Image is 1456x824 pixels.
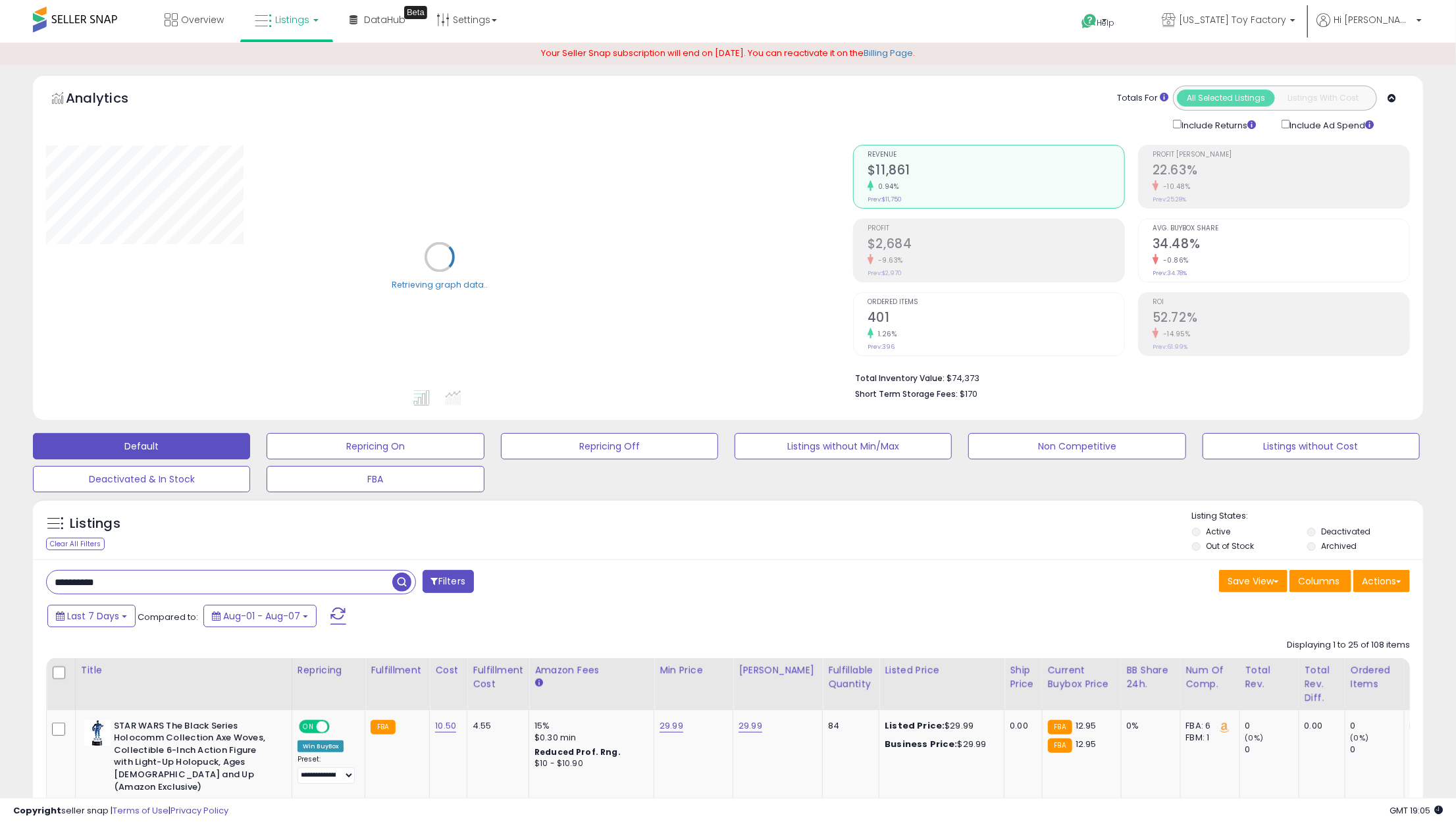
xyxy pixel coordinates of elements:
[1305,663,1339,705] div: Total Rev. Diff.
[1177,90,1275,107] button: All Selected Listings
[298,755,355,785] div: Preset:
[67,609,119,623] span: Last 7 Days
[1076,738,1097,750] span: 12.95
[660,719,683,733] a: 29.99
[1287,639,1410,652] div: Displaying 1 to 25 of 108 items
[501,433,718,459] button: Repricing Off
[1048,720,1072,734] small: FBA
[1153,269,1187,277] small: Prev: 34.78%
[1321,526,1370,537] label: Deactivated
[864,47,913,59] a: Billing Page
[1206,540,1254,552] label: Out of Stock
[968,433,1185,459] button: Non Competitive
[1245,663,1293,691] div: Total Rev.
[885,738,994,750] div: $29.99
[1127,720,1170,732] div: 0%
[1163,117,1272,132] div: Include Returns
[1158,255,1189,265] small: -0.86%
[328,721,349,732] span: OFF
[1179,13,1286,26] span: [US_STATE] Toy Factory
[1158,182,1191,192] small: -10.48%
[435,663,461,677] div: Cost
[1390,804,1443,817] span: 2025-08-15 19:05 GMT
[298,740,344,752] div: Win BuyBox
[138,611,198,623] span: Compared to:
[371,720,395,734] small: FBA
[739,663,817,677] div: [PERSON_NAME]
[1321,540,1357,552] label: Archived
[868,151,1124,159] span: Revenue
[534,720,644,732] div: 15%
[33,466,250,492] button: Deactivated & In Stock
[1117,92,1168,105] div: Totals For
[1334,13,1413,26] span: Hi [PERSON_NAME]
[1153,343,1187,351] small: Prev: 61.99%
[1351,744,1404,756] div: 0
[84,720,111,746] img: 41El0WJN2oL._SL40_.jpg
[885,720,994,732] div: $29.99
[885,738,957,750] b: Business Price:
[1186,732,1230,744] div: FBM: 1
[267,466,484,492] button: FBA
[1410,720,1453,732] div: N/A
[392,280,488,292] div: Retrieving graph data..
[13,805,228,817] div: seller snap | |
[46,538,105,550] div: Clear All Filters
[960,388,977,400] span: $170
[868,269,902,277] small: Prev: $2,970
[885,719,945,732] b: Listed Price:
[868,299,1124,306] span: Ordered Items
[1153,195,1186,203] small: Prev: 25.28%
[1153,151,1409,159] span: Profit [PERSON_NAME]
[267,433,484,459] button: Repricing On
[13,804,61,817] strong: Copyright
[1097,17,1115,28] span: Help
[1153,236,1409,254] h2: 34.48%
[1127,663,1175,691] div: BB Share 24h.
[855,369,1400,385] li: $74,373
[70,515,120,533] h5: Listings
[855,388,958,399] b: Short Term Storage Fees:
[1272,117,1395,132] div: Include Ad Spend
[364,13,405,26] span: DataHub
[1076,719,1097,732] span: 12.95
[868,225,1124,232] span: Profit
[404,6,427,19] div: Tooltip anchor
[534,663,648,677] div: Amazon Fees
[534,758,644,769] div: $10 - $10.90
[66,89,154,111] h5: Analytics
[885,663,999,677] div: Listed Price
[1048,663,1116,691] div: Current Buybox Price
[1010,663,1036,691] div: Ship Price
[1353,570,1410,592] button: Actions
[81,663,286,677] div: Title
[1158,329,1191,339] small: -14.95%
[868,163,1124,180] h2: $11,861
[1203,433,1420,459] button: Listings without Cost
[1351,720,1404,732] div: 0
[223,609,300,623] span: Aug-01 - Aug-07
[203,605,317,627] button: Aug-01 - Aug-07
[275,13,309,26] span: Listings
[1192,510,1423,523] p: Listing States:
[1316,13,1422,43] a: Hi [PERSON_NAME]
[181,13,224,26] span: Overview
[873,329,897,339] small: 1.26%
[739,719,762,733] a: 29.99
[1351,663,1399,691] div: Ordered Items
[371,663,424,677] div: Fulfillment
[855,373,945,384] b: Total Inventory Value:
[868,310,1124,328] h2: 401
[1048,738,1072,753] small: FBA
[473,720,519,732] div: 4.55
[1274,90,1372,107] button: Listings With Cost
[1153,310,1409,328] h2: 52.72%
[1081,13,1097,30] i: Get Help
[1206,526,1230,537] label: Active
[1153,299,1409,306] span: ROI
[1153,163,1409,180] h2: 22.63%
[170,804,228,817] a: Privacy Policy
[300,721,317,732] span: ON
[1186,720,1230,732] div: FBA: 6
[1153,225,1409,232] span: Avg. Buybox Share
